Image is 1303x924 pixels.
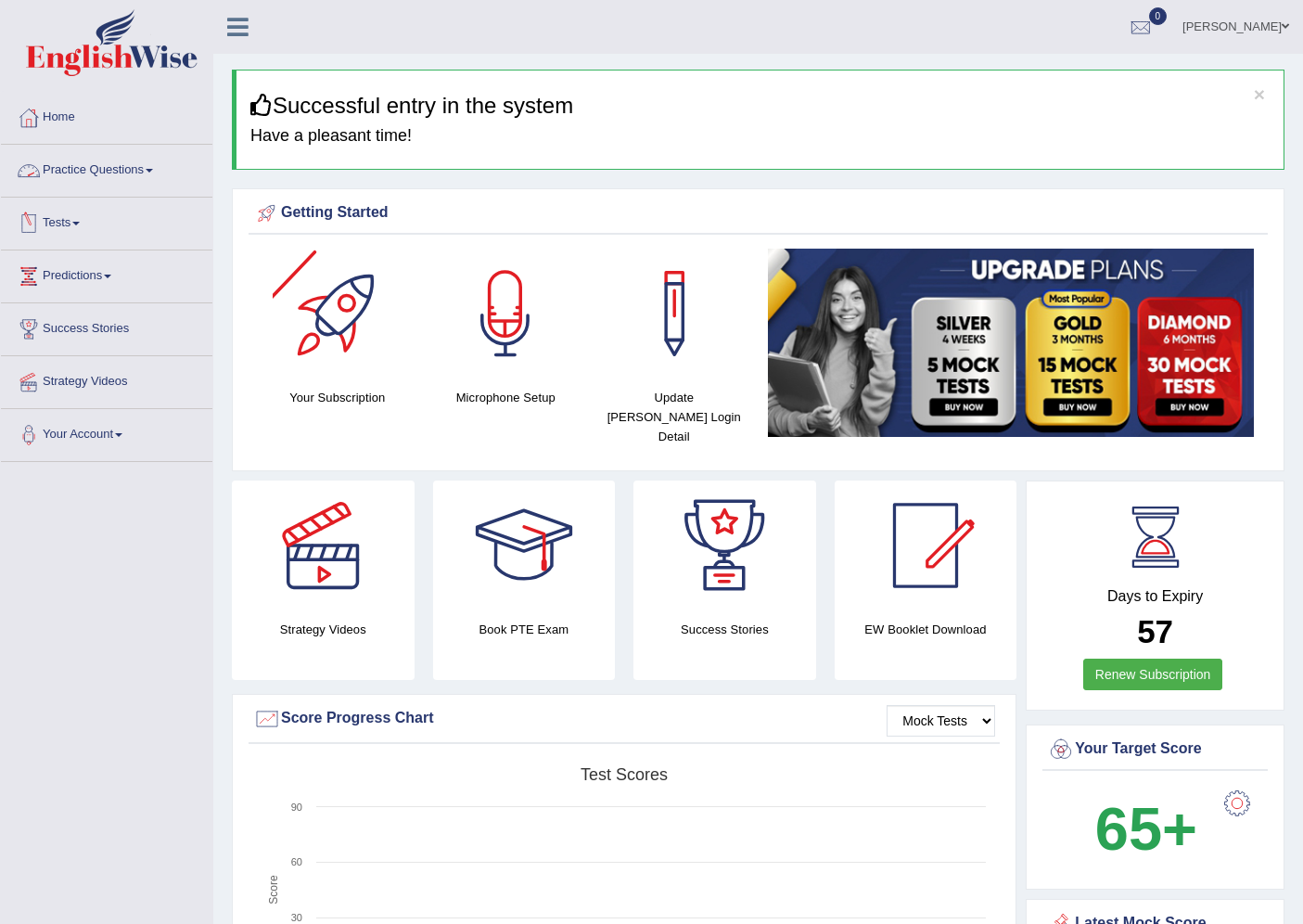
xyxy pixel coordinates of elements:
h4: Microphone Setup [431,388,581,407]
h4: Your Subscription [262,388,413,407]
tspan: Test scores [581,765,668,784]
b: 65+ [1095,795,1197,863]
a: Home [1,92,212,138]
span: 0 [1149,7,1168,25]
h3: Successful entry in the system [250,94,1270,118]
a: Renew Subscription [1083,659,1223,690]
button: × [1254,84,1265,104]
h4: Have a pleasant time! [250,127,1270,146]
h4: Strategy Videos [232,620,415,639]
h4: Success Stories [633,620,816,639]
text: 90 [291,802,302,813]
h4: Book PTE Exam [433,620,616,639]
a: Tests [1,198,212,244]
tspan: Score [267,875,280,905]
text: 30 [291,912,302,923]
a: Success Stories [1,303,212,350]
h4: EW Booklet Download [835,620,1017,639]
h4: Update [PERSON_NAME] Login Detail [599,388,749,446]
div: Your Target Score [1047,736,1263,764]
b: 57 [1137,613,1173,649]
a: Predictions [1,250,212,297]
img: small5.jpg [768,249,1255,437]
a: Strategy Videos [1,356,212,403]
h4: Days to Expiry [1047,588,1263,605]
div: Score Progress Chart [253,705,995,733]
div: Getting Started [253,199,1263,227]
a: Practice Questions [1,145,212,191]
a: Your Account [1,409,212,456]
text: 60 [291,856,302,867]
